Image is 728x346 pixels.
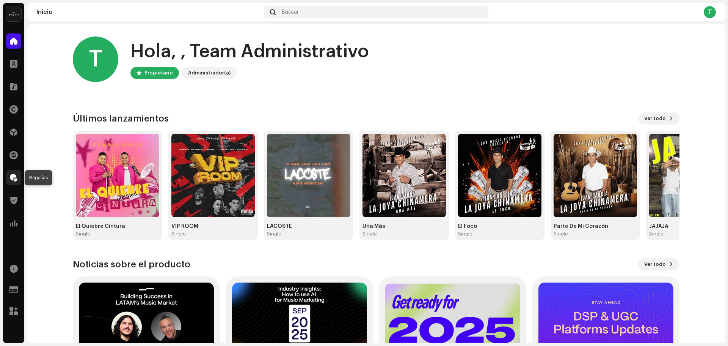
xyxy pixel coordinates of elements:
button: Ver todo [638,258,679,270]
img: 02a7c2d3-3c89-4098-b12f-2ff2945c95ee [6,6,21,21]
div: Hola, , Team Administrativo [130,39,369,64]
div: Single [458,231,472,237]
div: Propietario [144,68,173,77]
img: 8ce1d81e-f861-45c9-a062-5273eabfea76 [554,134,637,217]
div: LACOSTE [267,223,350,229]
div: VIP ROOM [171,223,255,229]
div: T [704,6,716,18]
div: Single [171,231,186,237]
div: Inicio [36,9,261,15]
div: Single [76,231,90,237]
img: e9dce480-5551-41ee-a060-a13d19e1a19f [76,134,159,217]
span: Ver todo [644,257,666,272]
h3: Noticias sobre el producto [73,258,190,270]
div: Single [554,231,568,237]
img: ad20038d-884d-4df0-ba76-0e4fb397833c [362,134,446,217]
div: Single [267,231,281,237]
span: Ver todo [644,111,666,126]
h3: Últimos lanzamientos [73,112,169,125]
div: El Quiebre Cintura [76,223,159,229]
div: El Foco [458,223,541,229]
div: Administrador(a) [188,68,231,77]
div: Parte De Mi Corazón [554,223,637,229]
div: T [73,36,118,82]
img: c2e76416-9a7f-4fe5-ba21-fa65ca856905 [171,134,255,217]
button: Ver todo [638,112,679,125]
div: Single [649,231,664,237]
img: 0776817b-49b3-401b-a054-a993a0ff7f01 [267,134,350,217]
img: db8f16b4-19e5-453a-b7a3-c56393c4c467 [458,134,541,217]
div: Single [362,231,377,237]
div: Una Más [362,223,446,229]
span: Buscar [282,9,299,15]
